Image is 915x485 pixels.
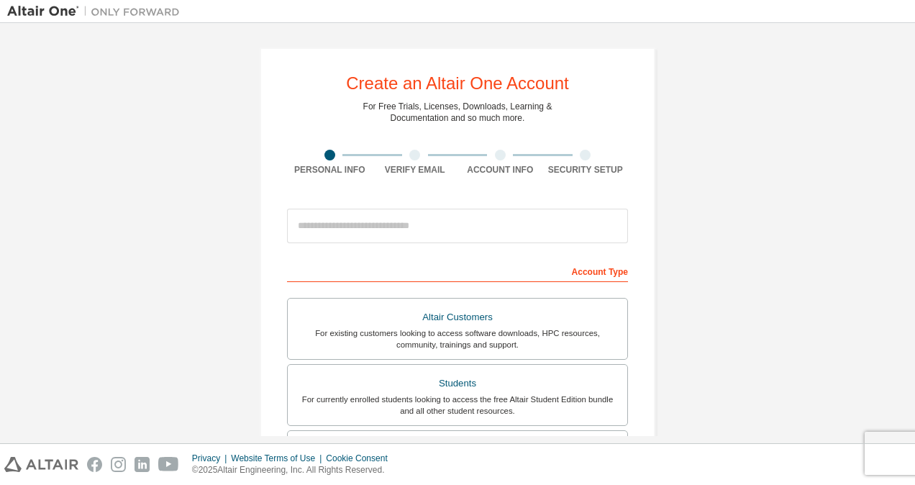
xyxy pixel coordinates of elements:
div: For Free Trials, Licenses, Downloads, Learning & Documentation and so much more. [363,101,552,124]
p: © 2025 Altair Engineering, Inc. All Rights Reserved. [192,464,396,476]
img: Altair One [7,4,187,19]
div: Account Type [287,259,628,282]
div: Privacy [192,453,231,464]
div: Personal Info [287,164,373,176]
img: youtube.svg [158,457,179,472]
img: facebook.svg [87,457,102,472]
div: Account Info [457,164,543,176]
div: Create an Altair One Account [346,75,569,92]
div: Website Terms of Use [231,453,326,464]
div: Altair Customers [296,307,619,327]
div: Verify Email [373,164,458,176]
div: For currently enrolled students looking to access the free Altair Student Edition bundle and all ... [296,394,619,417]
img: linkedin.svg [135,457,150,472]
img: instagram.svg [111,457,126,472]
img: altair_logo.svg [4,457,78,472]
div: Cookie Consent [326,453,396,464]
div: For existing customers looking to access software downloads, HPC resources, community, trainings ... [296,327,619,350]
div: Security Setup [543,164,629,176]
div: Students [296,373,619,394]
